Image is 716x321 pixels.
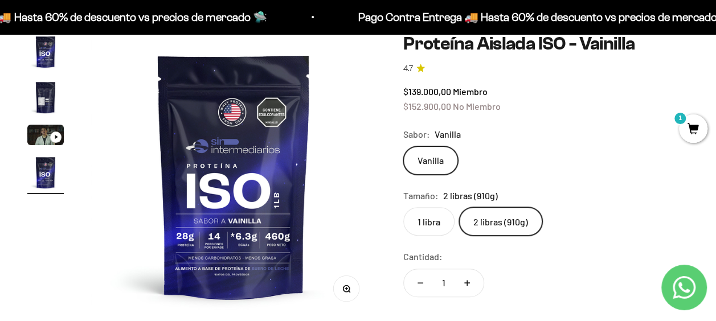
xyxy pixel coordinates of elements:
h1: Proteína Aislada ISO - Vainilla [403,34,689,53]
span: 4.7 [403,63,413,75]
button: Ir al artículo 4 [27,154,64,194]
img: Proteína Aislada ISO - Vainilla [27,79,64,116]
a: 4.74.7 de 5.0 estrellas [403,63,689,75]
img: Proteína Aislada ISO - Vainilla [91,34,376,318]
mark: 1 [673,112,687,125]
legend: Tamaño: [403,188,439,203]
button: Ir al artículo 3 [27,125,64,149]
span: $152.900,00 [403,101,451,112]
button: Ir al artículo 2 [27,79,64,119]
img: Proteína Aislada ISO - Vainilla [27,154,64,191]
span: $139.000,00 [403,86,451,97]
span: No Miembro [453,101,501,112]
button: Aumentar cantidad [451,269,484,297]
span: Miembro [453,86,488,97]
a: 1 [679,124,707,136]
button: Reducir cantidad [404,269,437,297]
img: Proteína Aislada ISO - Vainilla [27,34,64,70]
span: Vanilla [435,127,461,142]
legend: Sabor: [403,127,430,142]
label: Cantidad: [403,249,443,264]
span: 2 libras (910g) [443,188,498,203]
button: Ir al artículo 1 [27,34,64,73]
